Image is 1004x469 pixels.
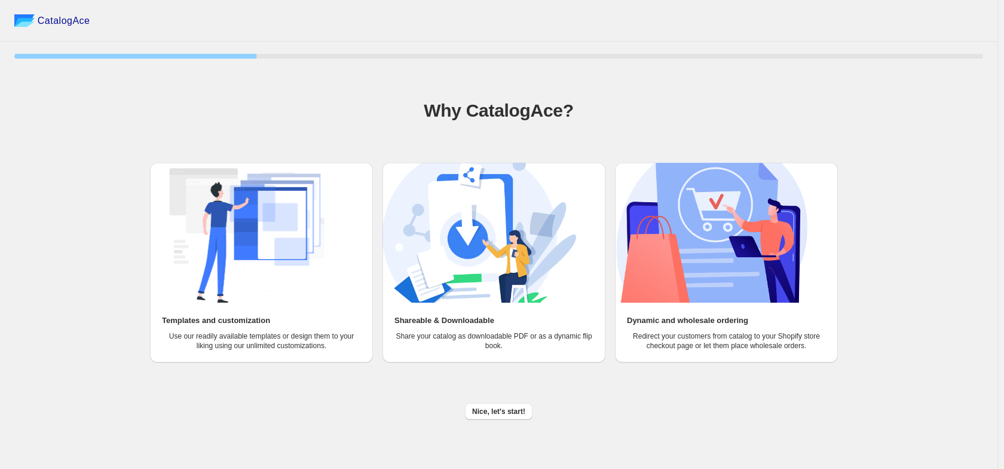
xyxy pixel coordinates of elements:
h1: Why CatalogAce? [14,99,983,123]
img: Shareable & Downloadable [382,163,576,303]
h2: Dynamic and wholesale ordering [627,315,748,327]
img: Templates and customization [150,163,344,303]
button: Nice, let's start! [465,403,532,420]
h2: Templates and customization [162,315,270,327]
img: Dynamic and wholesale ordering [615,163,809,303]
p: Share your catalog as downloadable PDF or as a dynamic flip book. [394,331,593,351]
span: CatalogAce [38,15,90,27]
p: Use our readily available templates or design them to your liking using our unlimited customizati... [162,331,361,351]
span: Nice, let's start! [472,407,525,416]
p: Redirect your customers from catalog to your Shopify store checkout page or let them place wholes... [627,331,826,351]
img: catalog ace [14,14,35,27]
h2: Shareable & Downloadable [394,315,494,327]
